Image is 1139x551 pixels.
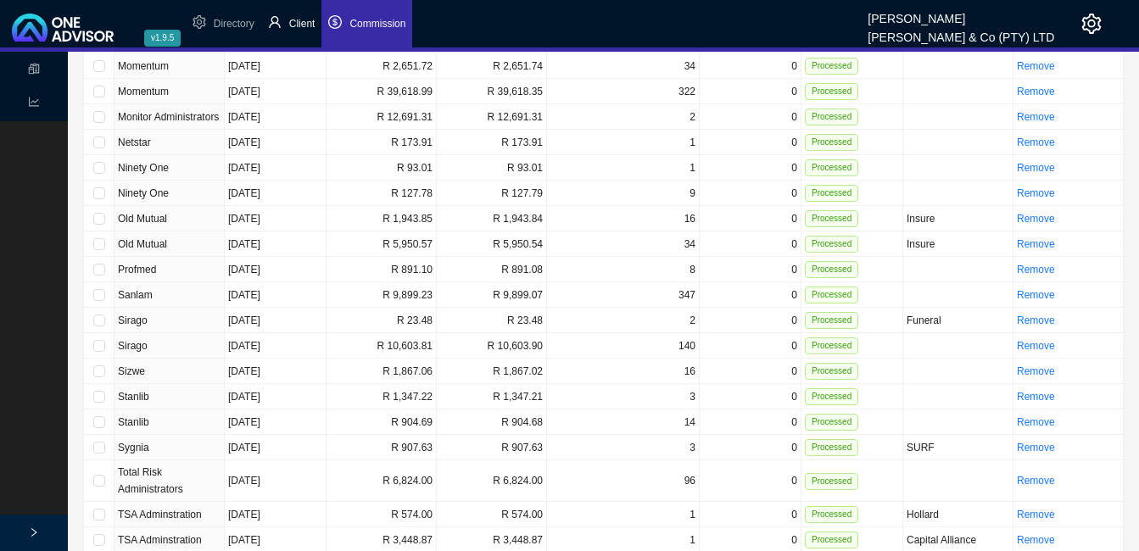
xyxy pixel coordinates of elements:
[225,333,327,359] td: [DATE]
[118,60,169,72] span: Momentum
[118,289,153,301] span: Sanlam
[225,460,327,502] td: [DATE]
[437,257,547,282] td: R 891.08
[1017,264,1055,275] a: Remove
[327,130,437,155] td: R 173.91
[805,185,858,202] span: Processed
[437,181,547,206] td: R 127.79
[700,502,801,527] td: 0
[118,509,202,520] span: TSA Adminstration
[700,282,801,308] td: 0
[118,466,183,495] span: Total Risk Administrators
[225,181,327,206] td: [DATE]
[547,359,700,384] td: 16
[225,155,327,181] td: [DATE]
[437,155,547,181] td: R 93.01
[805,363,858,380] span: Processed
[1017,162,1055,174] a: Remove
[328,15,342,29] span: dollar
[327,231,437,257] td: R 5,950.57
[29,527,39,537] span: right
[118,238,167,250] span: Old Mutual
[700,333,801,359] td: 0
[437,308,547,333] td: R 23.48
[547,435,700,460] td: 3
[268,15,282,29] span: user
[327,206,437,231] td: R 1,943.85
[1017,416,1055,428] a: Remove
[805,83,858,100] span: Processed
[700,435,801,460] td: 0
[700,130,801,155] td: 0
[225,409,327,435] td: [DATE]
[327,460,437,502] td: R 6,824.00
[327,79,437,104] td: R 39,618.99
[1017,289,1055,301] a: Remove
[118,340,148,352] span: Sirago
[805,388,858,405] span: Processed
[225,257,327,282] td: [DATE]
[547,104,700,130] td: 2
[118,442,149,454] span: Sygnia
[700,155,801,181] td: 0
[547,308,700,333] td: 2
[1017,534,1055,546] a: Remove
[1017,475,1055,487] a: Remove
[1017,340,1055,352] a: Remove
[12,14,114,42] img: 2df55531c6924b55f21c4cf5d4484680-logo-light.svg
[903,435,1013,460] td: SURF
[700,384,801,409] td: 0
[437,435,547,460] td: R 907.63
[1017,365,1055,377] a: Remove
[118,162,169,174] span: Ninety One
[144,30,181,47] span: v1.9.5
[327,155,437,181] td: R 93.01
[327,333,437,359] td: R 10,603.81
[437,460,547,502] td: R 6,824.00
[1081,14,1102,34] span: setting
[118,391,149,403] span: Stanlib
[805,58,858,75] span: Processed
[118,264,156,275] span: Profmed
[700,308,801,333] td: 0
[1017,111,1055,123] a: Remove
[225,79,327,104] td: [DATE]
[1017,509,1055,520] a: Remove
[547,231,700,257] td: 34
[700,206,801,231] td: 0
[1017,238,1055,250] a: Remove
[700,53,801,79] td: 0
[225,308,327,333] td: [DATE]
[437,231,547,257] td: R 5,950.54
[437,104,547,130] td: R 12,691.31
[1017,442,1055,454] a: Remove
[437,409,547,435] td: R 904.68
[700,460,801,502] td: 0
[868,4,1054,23] div: [PERSON_NAME]
[1017,391,1055,403] a: Remove
[1017,60,1055,72] a: Remove
[118,136,151,148] span: Netstar
[700,359,801,384] td: 0
[437,502,547,527] td: R 574.00
[225,231,327,257] td: [DATE]
[547,181,700,206] td: 9
[225,502,327,527] td: [DATE]
[547,257,700,282] td: 8
[225,206,327,231] td: [DATE]
[28,56,40,86] span: reconciliation
[437,79,547,104] td: R 39,618.35
[547,333,700,359] td: 140
[437,130,547,155] td: R 173.91
[547,130,700,155] td: 1
[289,18,315,30] span: Client
[805,210,858,227] span: Processed
[547,409,700,435] td: 14
[903,206,1013,231] td: Insure
[868,23,1054,42] div: [PERSON_NAME] & Co (PTY) LTD
[1017,136,1055,148] a: Remove
[1017,213,1055,225] a: Remove
[547,155,700,181] td: 1
[437,359,547,384] td: R 1,867.02
[225,53,327,79] td: [DATE]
